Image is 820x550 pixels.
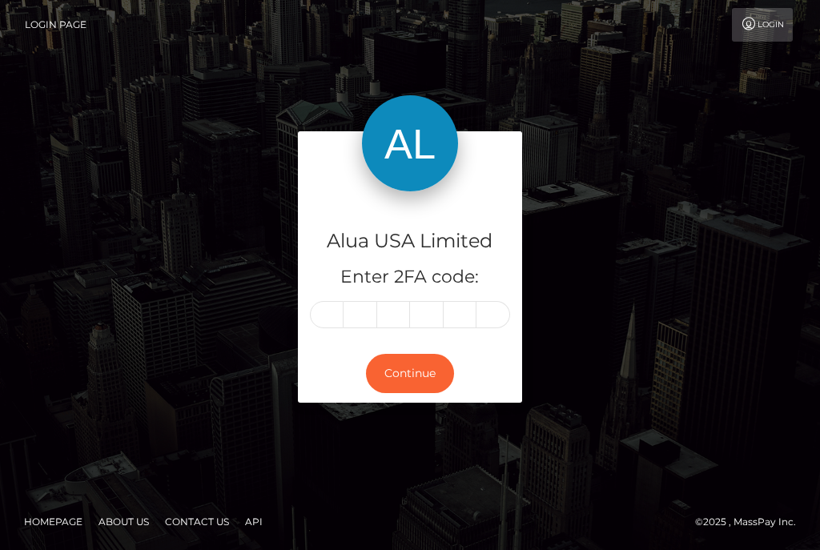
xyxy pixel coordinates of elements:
[366,354,454,393] button: Continue
[92,509,155,534] a: About Us
[362,95,458,191] img: Alua USA Limited
[239,509,269,534] a: API
[159,509,235,534] a: Contact Us
[310,227,510,255] h4: Alua USA Limited
[25,8,86,42] a: Login Page
[18,509,89,534] a: Homepage
[732,8,793,42] a: Login
[310,265,510,290] h5: Enter 2FA code:
[695,513,808,531] div: © 2025 , MassPay Inc.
